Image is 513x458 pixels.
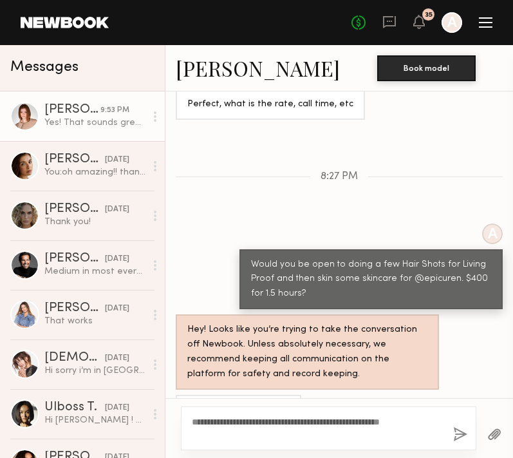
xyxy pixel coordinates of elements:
[105,303,129,315] div: [DATE]
[321,171,358,182] span: 8:27 PM
[44,117,145,129] div: Yes! That sounds great!
[105,154,129,166] div: [DATE]
[44,365,145,377] div: Hi sorry i’m in [GEOGRAPHIC_DATA] until the 28th. I would love to in the future.
[105,253,129,265] div: [DATE]
[377,55,476,81] button: Book model
[44,414,145,426] div: Hi [PERSON_NAME] ! Sorry for delay , my work schedule got changed last week however I was able to...
[10,60,79,75] span: Messages
[44,216,145,228] div: Thank you!
[377,62,476,73] a: Book model
[105,352,129,365] div: [DATE]
[425,12,433,19] div: 35
[44,302,105,315] div: [PERSON_NAME]
[44,315,145,327] div: That works
[44,401,105,414] div: Ulboss T.
[44,104,100,117] div: [PERSON_NAME]
[44,253,105,265] div: [PERSON_NAME]
[44,265,145,278] div: Medium in most everything, shirts, pants, etc.
[187,97,353,112] div: Perfect, what is the rate, call time, etc
[44,352,105,365] div: [DEMOGRAPHIC_DATA][PERSON_NAME]
[442,12,462,33] a: A
[44,203,105,216] div: [PERSON_NAME]
[251,258,491,302] div: Would you be open to doing a few Hair Shots for Living Proof and then skin some skincare for @epi...
[176,54,340,82] a: [PERSON_NAME]
[44,153,105,166] div: [PERSON_NAME]
[44,166,145,178] div: You: oh amazing!! thanks!! actually perfect bc its for traveling!
[187,323,427,382] div: Hey! Looks like you’re trying to take the conversation off Newbook. Unless absolutely necessary, ...
[100,104,129,117] div: 9:53 PM
[105,204,129,216] div: [DATE]
[105,402,129,414] div: [DATE]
